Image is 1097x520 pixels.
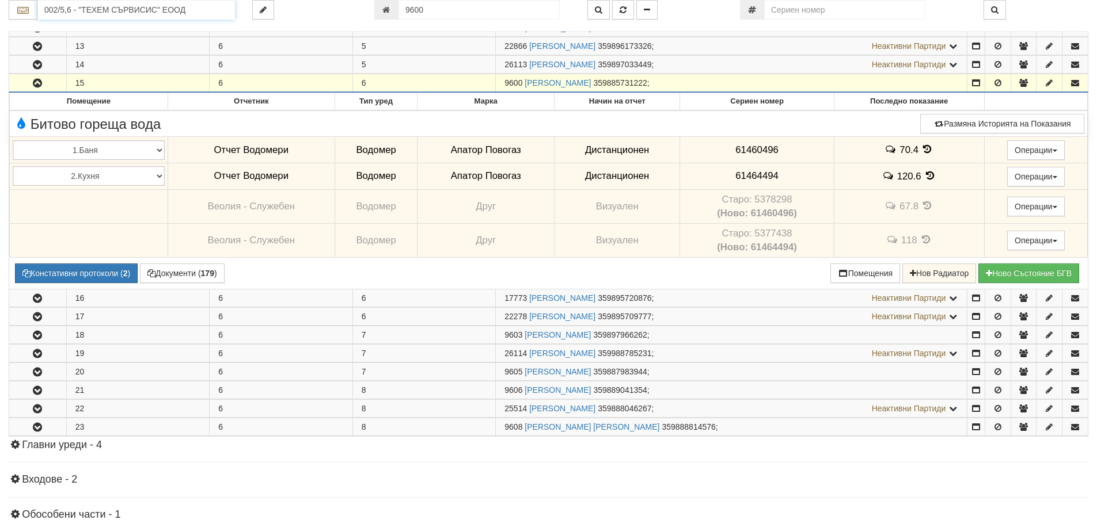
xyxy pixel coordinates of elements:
span: Отчет Водомери [214,144,289,155]
span: Неактивни Партиди [872,404,946,413]
span: 6 [362,312,366,321]
span: 61460496 [735,144,779,155]
th: Начин на отчет [554,93,680,110]
a: [PERSON_NAME] [529,60,595,69]
span: 8 [362,422,366,431]
td: 6 [210,344,353,362]
td: Апатор Повогаз [417,137,555,163]
a: [PERSON_NAME] [529,404,595,413]
td: Визуален [554,189,680,223]
span: Веолия - Служебен [208,235,295,246]
td: Водомер [335,163,417,189]
a: [PERSON_NAME] [529,41,595,51]
span: Партида № [504,385,522,395]
td: 18 [66,326,210,343]
span: 359897966262 [593,330,647,339]
td: 6 [210,362,353,380]
span: 359889041354 [593,385,647,395]
span: 359988785231 [598,349,651,358]
span: Партида № [504,293,527,303]
td: ; [496,399,967,417]
span: Партида № [504,330,522,339]
span: 359895720876 [598,293,651,303]
td: ; [496,289,967,307]
span: 118 [901,235,917,246]
a: [PERSON_NAME] [529,349,595,358]
span: Неактивни Партиди [872,293,946,303]
td: 15 [66,74,210,93]
span: Партида № [504,367,522,376]
span: Партида № [504,422,522,431]
span: Битово гореща вода [13,117,161,132]
b: 2 [123,269,128,278]
button: Документи (179) [140,263,225,283]
span: История на забележките [886,234,901,245]
span: Партида № [504,312,527,321]
th: Сериен номер [680,93,834,110]
span: 359887983944 [593,367,647,376]
span: 359896173326 [598,41,651,51]
td: 6 [210,289,353,307]
span: Неактивни Партиди [872,60,946,69]
th: Помещение [10,93,168,110]
span: 120.6 [897,171,921,182]
td: Дистанционен [554,163,680,189]
td: 22 [66,399,210,417]
td: 6 [210,74,353,93]
td: Дистанционен [554,137,680,163]
td: 20 [66,362,210,380]
a: [PERSON_NAME] [529,293,595,303]
td: Друг [417,189,555,223]
span: 61464494 [735,170,779,181]
span: Партида № [504,41,527,51]
th: Тип уред [335,93,417,110]
a: [PERSON_NAME] [525,330,591,339]
td: ; [496,37,967,55]
span: История на забележките [885,200,899,211]
th: Отчетник [168,93,335,110]
td: ; [496,326,967,343]
button: Нов Радиатор [902,263,976,283]
span: Веолия - Служебен [208,201,295,212]
span: История на показанията [924,170,936,181]
span: 6 [362,293,366,303]
span: История на показанията [921,144,934,155]
td: Водомер [335,137,417,163]
td: 6 [210,381,353,399]
td: 6 [210,326,353,343]
span: 5 [362,60,366,69]
span: 359895709777 [598,312,651,321]
td: 21 [66,381,210,399]
td: Визуален [554,223,680,257]
td: ; [496,56,967,74]
b: (Ново: 61464494) [717,242,797,253]
span: 7 [362,367,366,376]
td: Друг [417,223,555,257]
span: Партида № [504,349,527,358]
td: ; [496,362,967,380]
td: ; [496,307,967,325]
th: Марка [417,93,555,110]
button: Операции [1007,197,1065,216]
td: 17 [66,307,210,325]
a: [PERSON_NAME] [529,312,595,321]
a: [PERSON_NAME] [525,78,591,87]
span: Партида № [504,60,527,69]
td: ; [496,418,967,435]
th: Последно показание [834,93,984,110]
td: Водомер [335,189,417,223]
td: 6 [210,399,353,417]
span: 5 [362,41,366,51]
td: 6 [210,56,353,74]
span: 359888814576 [662,422,715,431]
span: Неактивни Партиди [872,41,946,51]
b: 179 [201,269,214,278]
span: История на показанията [920,234,932,245]
td: 6 [210,37,353,55]
td: ; [496,381,967,399]
span: 6 [362,78,366,87]
span: 359885731222 [593,78,647,87]
td: Устройство със сериен номер 5377438 беше подменено от устройство със сериен номер 61464494 [680,223,834,257]
td: ; [496,344,967,362]
button: Операции [1007,231,1065,250]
